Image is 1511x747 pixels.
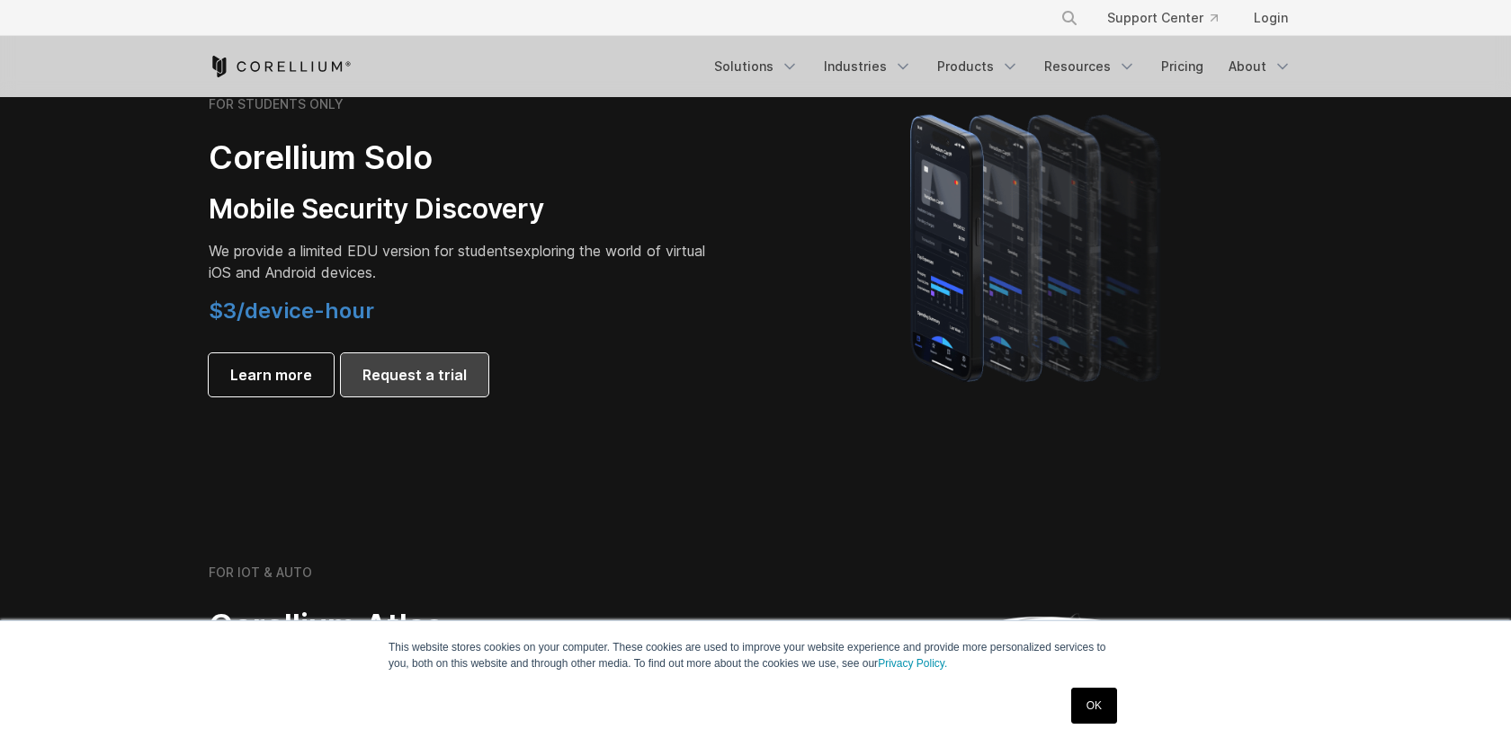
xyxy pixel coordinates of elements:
[813,50,923,83] a: Industries
[209,96,344,112] h6: FOR STUDENTS ONLY
[703,50,1302,83] div: Navigation Menu
[1053,2,1086,34] button: Search
[874,89,1203,404] img: A lineup of four iPhone models becoming more gradient and blurred
[209,242,515,260] span: We provide a limited EDU version for students
[209,353,334,396] a: Learn more
[209,606,712,646] h2: Corellium Atlas
[1033,50,1147,83] a: Resources
[389,639,1122,671] p: This website stores cookies on your computer. These cookies are used to improve your website expe...
[209,192,712,227] h3: Mobile Security Discovery
[926,50,1030,83] a: Products
[209,138,712,178] h2: Corellium Solo
[1239,2,1302,34] a: Login
[209,565,312,581] h6: FOR IOT & AUTO
[209,56,352,77] a: Corellium Home
[341,353,488,396] a: Request a trial
[1039,2,1302,34] div: Navigation Menu
[209,298,374,324] span: $3/device-hour
[209,240,712,283] p: exploring the world of virtual iOS and Android devices.
[878,657,947,670] a: Privacy Policy.
[1093,2,1232,34] a: Support Center
[230,364,312,386] span: Learn more
[362,364,467,386] span: Request a trial
[1218,50,1302,83] a: About
[1071,688,1117,724] a: OK
[1150,50,1214,83] a: Pricing
[703,50,809,83] a: Solutions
